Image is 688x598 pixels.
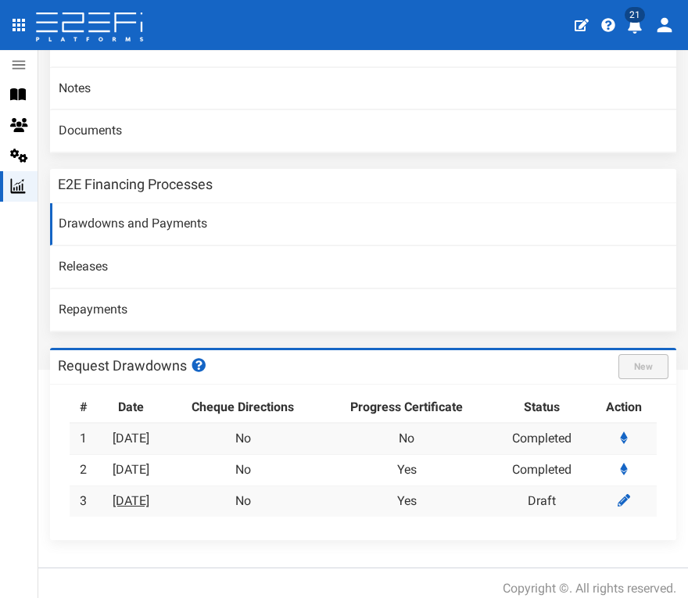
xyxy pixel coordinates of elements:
a: Notes [50,68,676,110]
td: Yes [321,486,492,517]
h3: Request Drawdowns [58,358,208,373]
h3: E2E Financing Processes [58,177,213,192]
a: Drawdowns and Payments [50,203,676,245]
td: No [165,486,322,517]
td: No [321,423,492,454]
th: # [70,392,98,424]
a: [DATE] [113,462,149,477]
a: Completed [512,462,572,477]
a: 1 [80,431,87,446]
td: Yes [321,455,492,486]
th: Action [590,392,657,424]
a: 2 [80,462,87,477]
a: New [618,358,668,373]
th: Progress Certificate [321,392,492,424]
a: [DATE] [113,431,149,446]
th: Cheque Directions [165,392,322,424]
td: No [165,423,322,454]
th: Date [98,392,165,424]
button: New [618,354,668,379]
div: Copyright ©. All rights reserved. [503,580,676,598]
a: [DATE] [113,493,149,508]
a: Documents [50,110,676,152]
a: Releases [50,246,676,288]
td: No [165,455,322,486]
a: Completed [512,431,572,446]
a: Draft [528,493,556,508]
th: Status [493,392,591,424]
a: Repayments [50,289,676,331]
a: 3 [80,493,87,508]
